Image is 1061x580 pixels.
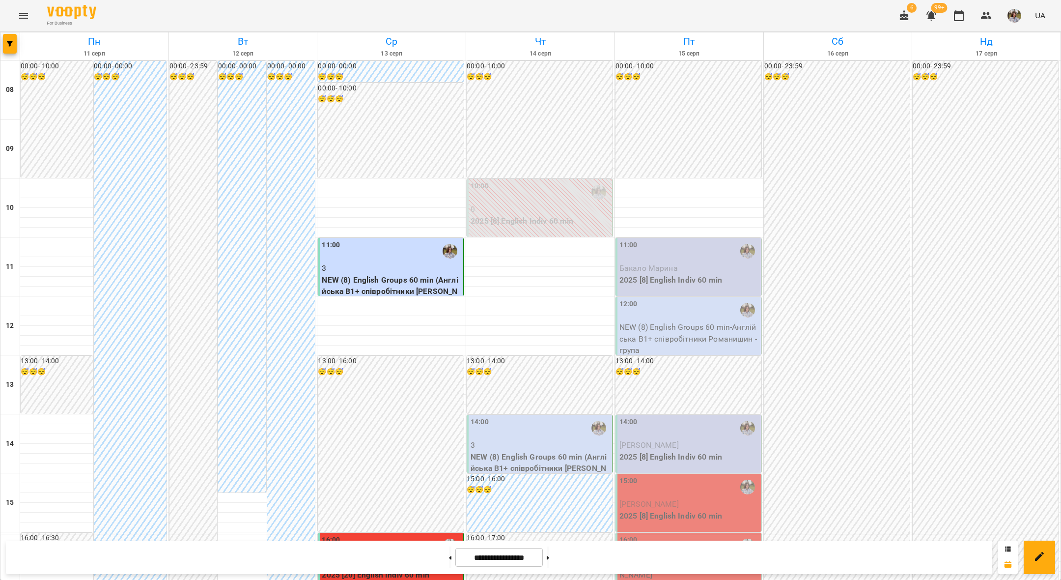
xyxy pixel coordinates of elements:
[318,72,464,83] h6: 😴😴😴
[6,261,14,272] h6: 11
[318,356,464,367] h6: 13:00 - 16:00
[21,72,93,83] h6: 😴😴😴
[47,20,96,27] span: For Business
[619,263,678,273] span: Бакало Марина
[169,72,218,83] h6: 😴😴😴
[619,499,679,509] span: [PERSON_NAME]
[22,49,167,58] h6: 11 серп
[615,367,761,377] h6: 😴😴😴
[913,72,1059,83] h6: 😴😴😴
[6,497,14,508] h6: 15
[322,262,461,274] p: 3
[218,72,266,83] h6: 😴😴😴
[740,421,755,435] img: Романишин Юлія (а)
[467,485,613,495] h6: 😴😴😴
[471,203,610,215] p: 0
[471,215,610,227] p: 2025 [8] English Indiv 60 min
[12,4,35,28] button: Menu
[914,49,1059,58] h6: 17 серп
[907,3,917,13] span: 6
[619,417,638,428] label: 14:00
[6,85,14,95] h6: 08
[931,3,948,13] span: 99+
[21,61,93,72] h6: 00:00 - 10:00
[267,72,315,83] h6: 😴😴😴
[619,476,638,487] label: 15:00
[22,34,167,49] h6: Пн
[169,61,218,72] h6: 00:00 - 23:59
[322,240,340,251] label: 11:00
[319,49,464,58] h6: 13 серп
[318,367,464,377] h6: 😴😴😴
[319,34,464,49] h6: Ср
[619,451,759,463] p: 2025 [8] English Indiv 60 min
[170,34,316,49] h6: Вт
[619,240,638,251] label: 11:00
[6,320,14,331] h6: 12
[21,367,93,377] h6: 😴😴😴
[913,61,1059,72] h6: 00:00 - 23:59
[740,303,755,318] img: Романишин Юлія (а)
[1007,9,1021,23] img: 2afcea6c476e385b61122795339ea15c.jpg
[47,5,96,19] img: Voopty Logo
[1035,10,1045,21] span: UA
[615,356,761,367] h6: 13:00 - 14:00
[616,49,762,58] h6: 15 серп
[615,61,761,72] h6: 00:00 - 10:00
[467,72,613,83] h6: 😴😴😴
[218,61,266,72] h6: 00:00 - 00:00
[322,274,461,309] p: NEW (8) English Groups 60 min (Англійська В1+ співробітники [PERSON_NAME] - група)
[94,61,166,72] h6: 00:00 - 00:00
[443,244,457,259] img: Романишин Юлія (а)
[471,181,489,192] label: 10:00
[616,34,762,49] h6: Пт
[467,474,613,485] h6: 15:00 - 16:00
[619,440,679,450] span: [PERSON_NAME]
[468,34,613,49] h6: Чт
[467,367,613,377] h6: 😴😴😴
[615,72,761,83] h6: 😴😴😴
[471,451,610,486] p: NEW (8) English Groups 60 min (Англійська В1+ співробітники [PERSON_NAME] - група)
[619,321,759,356] p: NEW (8) English Groups 60 min - Англійська В1+ співробітники Романишин - група
[765,34,911,49] h6: Сб
[318,94,464,105] h6: 😴😴😴
[267,61,315,72] h6: 00:00 - 00:00
[6,438,14,449] h6: 14
[764,72,910,83] h6: 😴😴😴
[467,533,613,544] h6: 16:00 - 17:00
[740,480,755,494] img: Романишин Юлія (а)
[619,299,638,310] label: 12:00
[94,72,166,83] h6: 😴😴😴
[764,61,910,72] h6: 00:00 - 23:59
[6,203,14,213] h6: 10
[468,49,613,58] h6: 14 серп
[914,34,1059,49] h6: Нд
[1031,6,1049,25] button: UA
[318,83,464,94] h6: 00:00 - 10:00
[591,421,606,435] img: Романишин Юлія (а)
[471,439,610,451] p: 3
[6,144,14,154] h6: 09
[467,356,613,367] h6: 13:00 - 14:00
[6,379,14,390] h6: 13
[740,244,755,259] img: Романишин Юлія (а)
[591,185,606,200] img: Романишин Юлія (а)
[21,356,93,367] h6: 13:00 - 14:00
[318,61,464,72] h6: 00:00 - 00:00
[467,61,613,72] h6: 00:00 - 10:00
[170,49,316,58] h6: 12 серп
[619,274,759,286] p: 2025 [8] English Indiv 60 min
[619,510,759,522] p: 2025 [8] English Indiv 60 min
[471,417,489,428] label: 14:00
[765,49,911,58] h6: 16 серп
[21,533,93,544] h6: 16:00 - 16:30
